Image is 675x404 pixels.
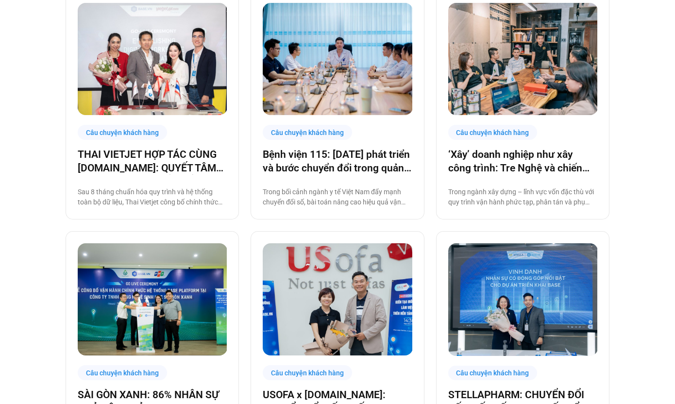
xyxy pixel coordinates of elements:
p: Sau 8 tháng chuẩn hóa quy trình và hệ thống toàn bộ dữ liệu, Thai Vietjet công bố chính thức vận ... [78,187,227,207]
div: Câu chuyện khách hàng [263,365,352,380]
a: THAI VIETJET HỢP TÁC CÙNG [DOMAIN_NAME]: QUYẾT TÂM “CẤT CÁNH” CHUYỂN ĐỔI SỐ [78,148,227,175]
div: Câu chuyện khách hàng [448,125,538,140]
div: Câu chuyện khách hàng [448,366,538,381]
a: Bệnh viện 115: [DATE] phát triển và bước chuyển đổi trong quản trị bệnh viện tư nhân [263,148,412,175]
div: Câu chuyện khách hàng [263,125,352,140]
div: Câu chuyện khách hàng [78,365,167,380]
p: Trong bối cảnh ngành y tế Việt Nam đẩy mạnh chuyển đổi số, bài toán nâng cao hiệu quả vận hành đa... [263,187,412,207]
div: Câu chuyện khách hàng [78,125,167,140]
p: Trong ngành xây dựng – lĩnh vực vốn đặc thù với quy trình vận hành phức tạp, phân tán và phụ thuộ... [448,187,597,207]
a: ‘Xây’ doanh nghiệp như xây công trình: Tre Nghệ và chiến lược chuyển đổi từ gốc [448,148,597,175]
